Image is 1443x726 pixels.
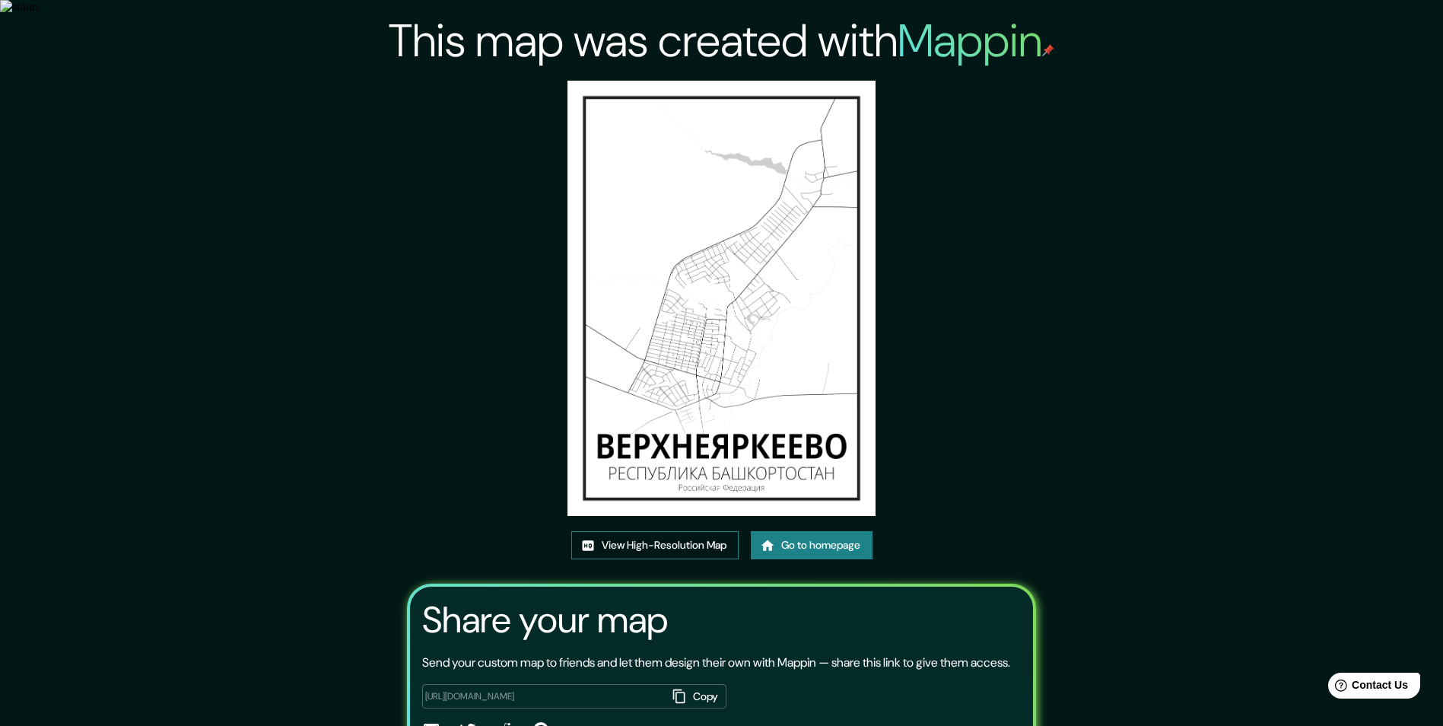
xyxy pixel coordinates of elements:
[389,14,1054,68] h2: This map was created with
[422,599,668,642] h3: Share your map
[1308,667,1426,709] iframe: Help widget launcher
[422,654,1010,672] p: Send your custom map to friends and let them design their own with Mappin — share this link to gi...
[571,531,739,559] a: View High-Resolution Map
[898,11,1054,71] h2: Mappin
[751,531,872,559] a: Go to homepage
[667,684,726,709] button: Copy
[1042,44,1054,56] img: mappin-pin
[567,81,876,516] img: created-map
